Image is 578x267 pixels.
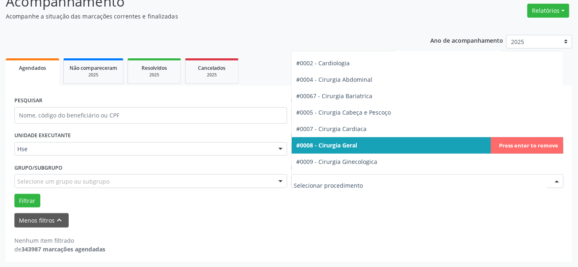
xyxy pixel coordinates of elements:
[142,64,167,71] span: Resolvidos
[14,213,69,228] button: Menos filtroskeyboard_arrow_up
[297,125,367,133] span: #0007 - Cirurgia Cardiaca
[191,72,232,78] div: 2025
[14,161,63,174] label: Grupo/Subgrupo
[297,59,350,67] span: #0002 - Cardiologia
[297,141,357,149] span: #0008 - Cirurgia Geral
[198,64,226,71] span: Cancelados
[297,92,373,100] span: #00067 - Cirurgia Bariatrica
[14,236,105,245] div: Nenhum item filtrado
[17,145,270,153] span: Hse
[6,12,402,21] p: Acompanhe a situação das marcações correntes e finalizadas
[14,94,42,107] label: PESQUISAR
[297,76,373,83] span: #0004 - Cirurgia Abdominal
[19,64,46,71] span: Agendados
[21,245,105,253] strong: 343987 marcações agendadas
[14,194,40,208] button: Filtrar
[297,158,378,166] span: #0009 - Cirurgia Ginecologica
[70,72,117,78] div: 2025
[431,35,504,45] p: Ano de acompanhamento
[14,245,105,253] div: de
[294,177,547,193] input: Selecionar procedimento
[14,129,71,142] label: UNIDADE EXECUTANTE
[297,108,391,116] span: #0005 - Cirurgia Cabeça e Pescoço
[14,107,287,124] input: Nome, código do beneficiário ou CPF
[70,64,117,71] span: Não compareceram
[55,216,64,225] i: keyboard_arrow_up
[134,72,175,78] div: 2025
[527,4,569,18] button: Relatórios
[17,177,109,186] span: Selecione um grupo ou subgrupo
